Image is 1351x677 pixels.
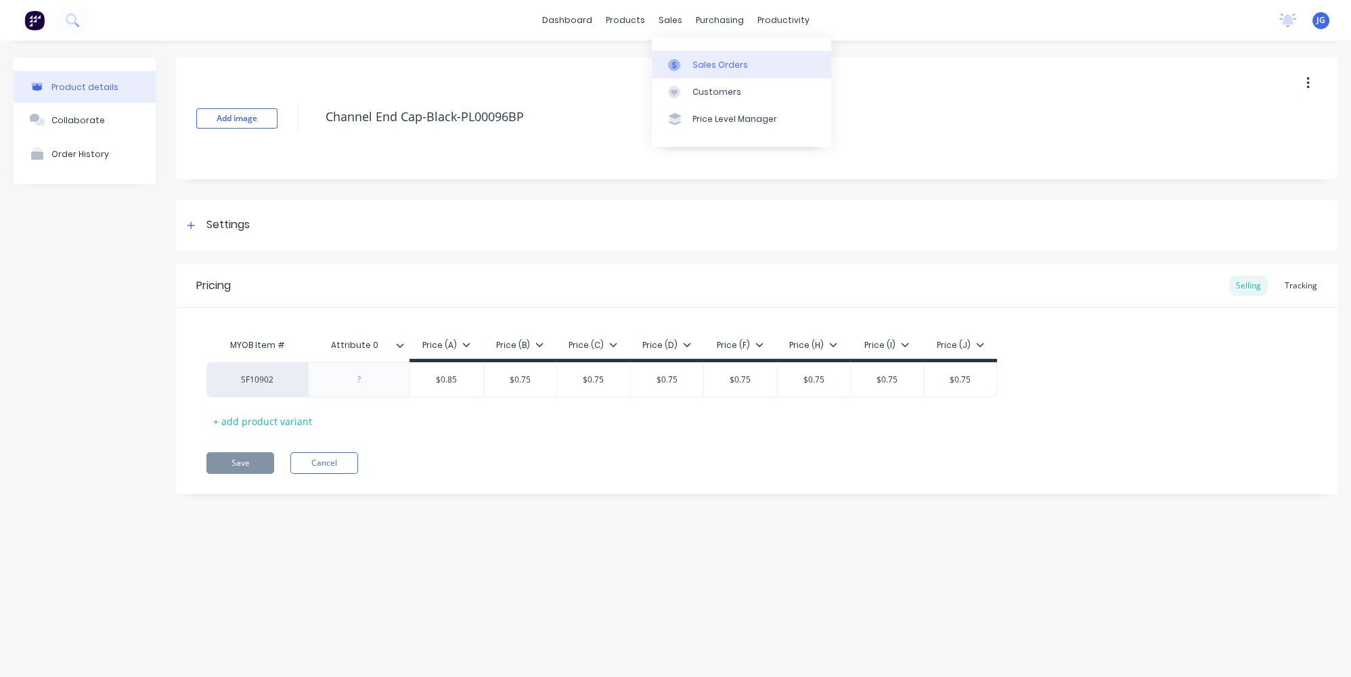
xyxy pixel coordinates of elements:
[14,71,156,103] button: Product details
[206,411,319,432] div: + add product variant
[704,363,777,397] div: $0.75
[206,332,308,359] div: MYOB Item #
[206,217,250,234] div: Settings
[925,363,997,397] div: $0.75
[778,363,851,397] div: $0.75
[652,51,831,78] a: Sales Orders
[864,339,909,351] div: Price (I)
[14,137,156,171] button: Order History
[599,10,652,30] div: products
[851,363,924,397] div: $0.75
[308,328,401,362] div: Attribute 0
[220,374,294,386] div: SF10902
[789,339,837,351] div: Price (H)
[937,339,984,351] div: Price (J)
[206,452,274,474] button: Save
[751,10,816,30] div: productivity
[692,86,741,98] div: Customers
[24,10,45,30] img: Factory
[1278,276,1324,296] div: Tracking
[535,10,599,30] a: dashboard
[692,113,777,125] div: Price Level Manager
[1316,14,1325,26] span: JG
[569,339,617,351] div: Price (C)
[319,101,1216,133] textarea: Channel End Cap-Black-PL00096BP
[652,106,831,133] a: Price Level Manager
[290,452,358,474] button: Cancel
[1229,276,1268,296] div: Selling
[496,339,544,351] div: Price (B)
[308,332,409,359] div: Attribute 0
[14,103,156,137] button: Collaborate
[196,108,278,129] button: Add image
[689,10,751,30] div: purchasing
[422,339,470,351] div: Price (A)
[631,363,704,397] div: $0.75
[557,363,630,397] div: $0.75
[51,82,118,92] div: Product details
[206,362,997,397] div: SF10902$0.85$0.75$0.75$0.75$0.75$0.75$0.75$0.75
[652,79,831,106] a: Customers
[717,339,763,351] div: Price (F)
[51,115,105,125] div: Collaborate
[196,278,231,294] div: Pricing
[692,59,748,71] div: Sales Orders
[642,339,691,351] div: Price (D)
[652,10,689,30] div: sales
[484,363,557,397] div: $0.75
[410,363,483,397] div: $0.85
[51,149,109,159] div: Order History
